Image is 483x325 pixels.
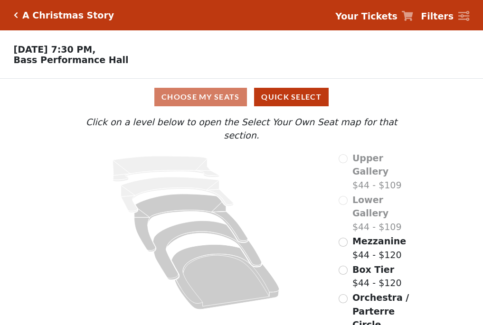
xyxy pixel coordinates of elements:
[121,177,234,213] path: Lower Gallery - Seats Available: 0
[335,11,398,21] strong: Your Tickets
[22,10,114,21] h5: A Christmas Story
[352,153,388,177] span: Upper Gallery
[421,9,469,23] a: Filters
[172,244,280,309] path: Orchestra / Parterre Circle - Seats Available: 207
[352,264,394,275] span: Box Tier
[352,236,406,246] span: Mezzanine
[352,234,406,261] label: $44 - $120
[335,9,413,23] a: Your Tickets
[352,263,402,290] label: $44 - $120
[14,12,18,19] a: Click here to go back to filters
[421,11,454,21] strong: Filters
[352,193,416,234] label: $44 - $109
[254,88,329,106] button: Quick Select
[352,151,416,192] label: $44 - $109
[113,156,219,182] path: Upper Gallery - Seats Available: 0
[67,115,416,142] p: Click on a level below to open the Select Your Own Seat map for that section.
[352,195,388,219] span: Lower Gallery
